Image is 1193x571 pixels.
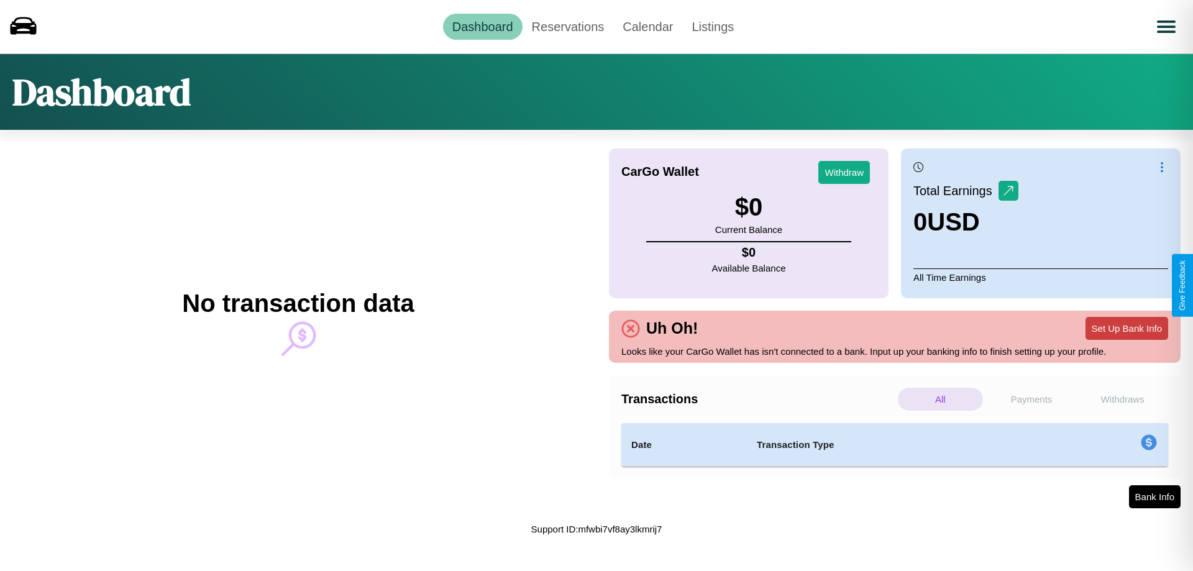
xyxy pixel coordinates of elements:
h4: CarGo Wallet [621,165,699,179]
h3: $ 0 [715,193,782,221]
p: All Time Earnings [913,268,1168,286]
a: Listings [682,14,743,40]
p: Payments [989,388,1074,411]
h4: Transaction Type [757,437,1039,452]
h3: 0 USD [913,208,1018,236]
a: Reservations [523,14,614,40]
h4: Date [631,437,737,452]
button: Open menu [1149,9,1184,44]
div: Give Feedback [1178,260,1187,311]
p: Looks like your CarGo Wallet has isn't connected to a bank. Input up your banking info to finish ... [621,343,1168,360]
h4: Uh Oh! [640,319,704,337]
h4: Transactions [621,392,895,406]
h2: No transaction data [182,290,414,317]
p: Withdraws [1080,388,1165,411]
a: Dashboard [443,14,523,40]
button: Withdraw [818,161,870,184]
button: Bank Info [1129,485,1181,508]
p: Current Balance [715,221,782,238]
table: simple table [621,423,1168,467]
p: Available Balance [712,260,786,276]
button: Set Up Bank Info [1086,317,1168,340]
p: Total Earnings [913,180,999,202]
h1: Dashboard [12,66,191,117]
p: Support ID: mfwbi7vf8ay3lkmrij7 [531,521,662,537]
a: Calendar [613,14,682,40]
h4: $ 0 [712,245,786,260]
p: All [898,388,983,411]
